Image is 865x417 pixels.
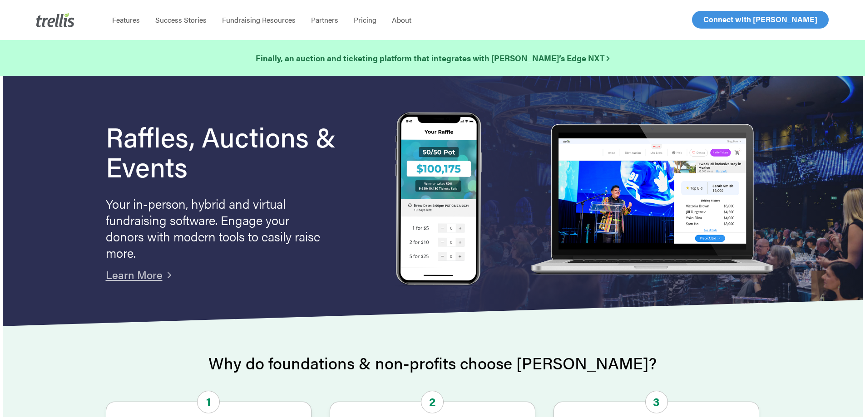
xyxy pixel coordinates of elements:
a: Pricing [346,15,384,25]
span: 3 [645,391,668,413]
img: Trellis Raffles, Auctions and Event Fundraising [395,112,482,288]
h1: Raffles, Auctions & Events [106,121,361,181]
span: Features [112,15,140,25]
span: 1 [197,391,220,413]
a: Connect with [PERSON_NAME] [692,11,829,29]
a: Success Stories [148,15,214,25]
a: Finally, an auction and ticketing platform that integrates with [PERSON_NAME]’s Edge NXT [256,52,609,64]
span: Connect with [PERSON_NAME] [703,14,817,25]
span: 2 [421,391,444,413]
p: Your in-person, hybrid and virtual fundraising software. Engage your donors with modern tools to ... [106,195,324,260]
h2: Why do foundations & non-profits choose [PERSON_NAME]? [106,354,760,372]
span: About [392,15,411,25]
a: Features [104,15,148,25]
span: Success Stories [155,15,207,25]
a: Fundraising Resources [214,15,303,25]
img: Trellis [36,13,74,27]
span: Pricing [354,15,376,25]
img: rafflelaptop_mac_optim.png [526,124,777,276]
span: Fundraising Resources [222,15,296,25]
a: About [384,15,419,25]
a: Partners [303,15,346,25]
a: Learn More [106,267,163,282]
span: Partners [311,15,338,25]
